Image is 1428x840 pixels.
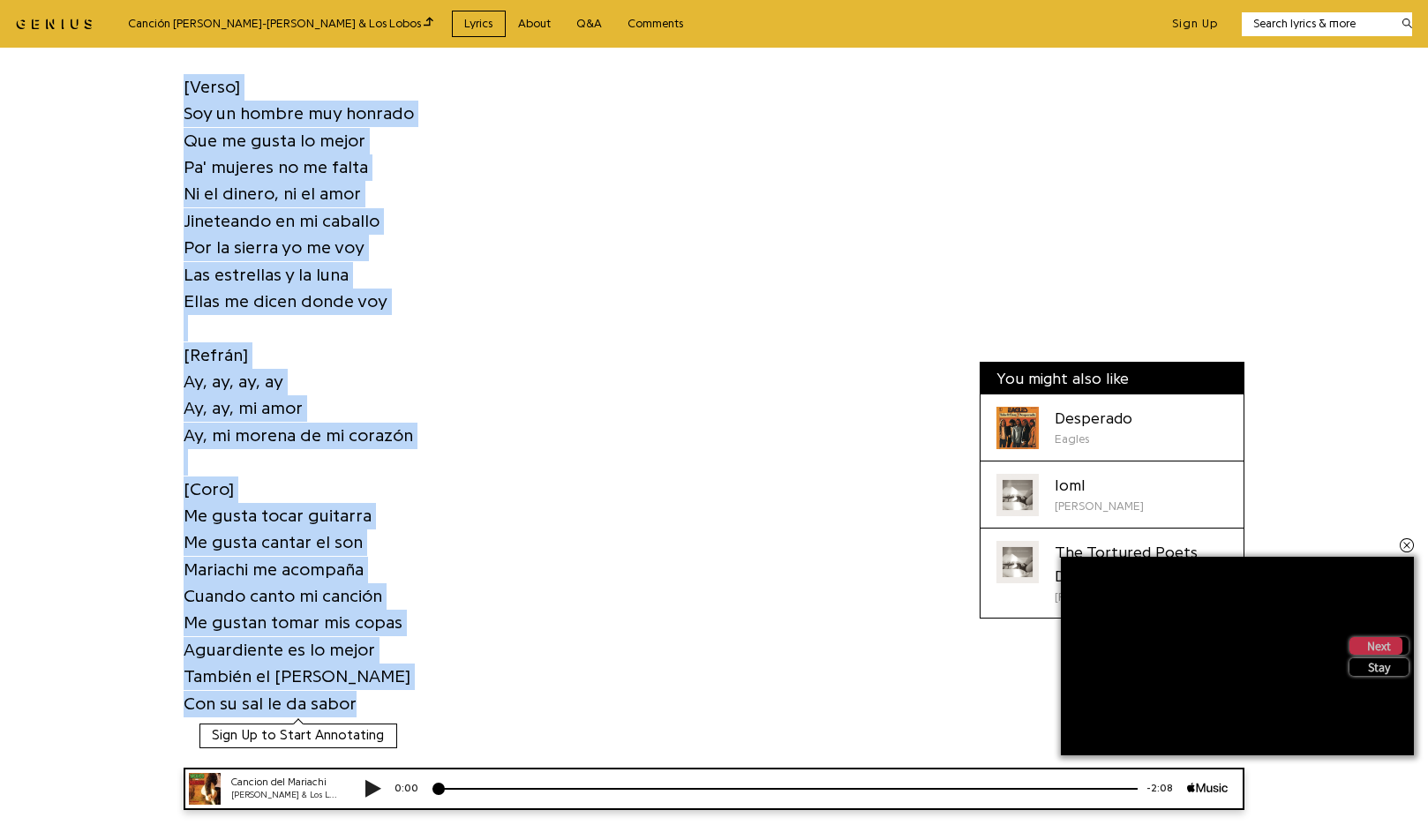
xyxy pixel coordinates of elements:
div: Cover art for Desperado by Eagles [996,407,1039,449]
div: Desperado [1055,407,1132,431]
a: Q&A [564,11,615,38]
a: Cover art for loml by Taylor Swiftloml[PERSON_NAME] [981,461,1244,529]
div: Cover art for The Tortured Poets Department by Taylor Swift [996,541,1039,583]
div: Eagles [1055,431,1132,448]
div: [PERSON_NAME] [1055,498,1144,515]
button: Sign Up [1172,16,1218,32]
div: -2:08 [968,13,1018,28]
div: Stay [1349,658,1409,676]
a: About [506,11,564,38]
a: Cover art for Desperado by EaglesDesperadoEagles [981,394,1244,461]
input: Search lyrics & more [1242,15,1391,33]
div: Canción [PERSON_NAME] - [PERSON_NAME] & Los Lobos [128,14,433,34]
a: Comments [615,11,696,38]
div: Cover art for loml by Taylor Swift [996,474,1039,516]
iframe: Advertisement [980,60,1244,281]
div: You might also like [981,363,1244,394]
div: [PERSON_NAME] [1055,589,1228,606]
div: The Tortured Poets Department [1055,541,1228,589]
a: Lyrics [452,11,506,38]
div: Next [1349,637,1409,655]
div: loml [1055,474,1144,498]
a: Cover art for The Tortured Poets Department by Taylor SwiftThe Tortured Poets Department[PERSON_N... [981,529,1244,618]
button: Sign Up to Start Annotating [199,724,397,748]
